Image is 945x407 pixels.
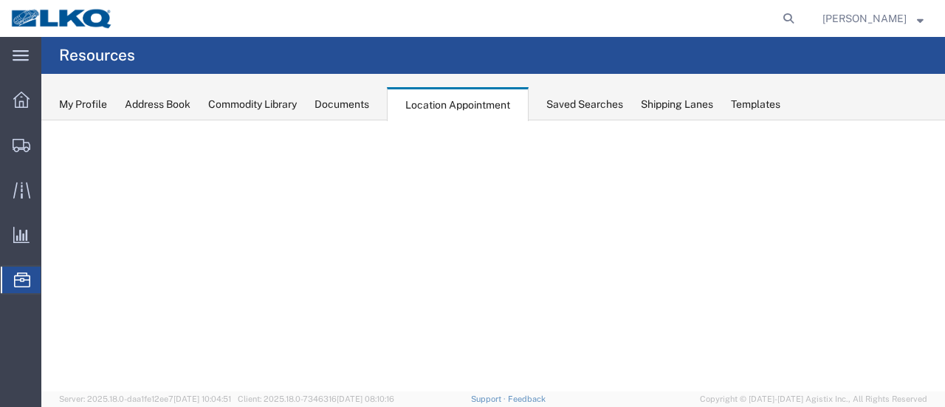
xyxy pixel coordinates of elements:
span: Server: 2025.18.0-daa1fe12ee7 [59,394,231,403]
div: Shipping Lanes [641,97,713,112]
span: Client: 2025.18.0-7346316 [238,394,394,403]
span: [DATE] 10:04:51 [173,394,231,403]
a: Feedback [508,394,546,403]
div: Documents [315,97,369,112]
a: Support [471,394,508,403]
div: Templates [731,97,780,112]
h4: Resources [59,37,135,74]
iframe: FS Legacy Container [41,120,945,391]
button: [PERSON_NAME] [822,10,924,27]
div: Address Book [125,97,190,112]
div: Saved Searches [546,97,623,112]
span: Sopha Sam [822,10,907,27]
div: My Profile [59,97,107,112]
span: [DATE] 08:10:16 [337,394,394,403]
span: Copyright © [DATE]-[DATE] Agistix Inc., All Rights Reserved [700,393,927,406]
div: Location Appointment [387,87,529,121]
img: logo [10,7,114,30]
div: Commodity Library [208,97,297,112]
